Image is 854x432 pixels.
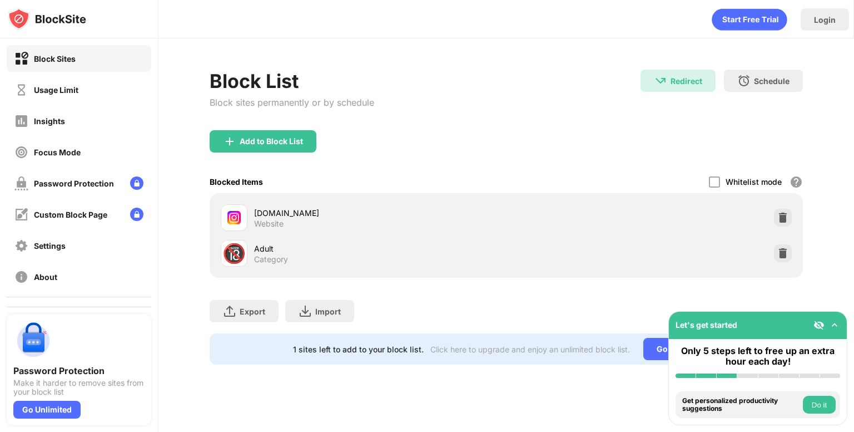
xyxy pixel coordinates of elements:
[240,137,303,146] div: Add to Block List
[34,148,81,157] div: Focus Mode
[754,76,790,86] div: Schedule
[34,210,107,219] div: Custom Block Page
[34,85,78,95] div: Usage Limit
[829,320,840,331] img: omni-setup-toggle.svg
[254,254,288,264] div: Category
[254,219,284,229] div: Website
[8,8,86,30] img: logo-blocksite.svg
[671,76,702,86] div: Redirect
[14,114,28,128] img: insights-off.svg
[34,241,66,251] div: Settings
[14,239,28,253] img: settings-off.svg
[643,338,719,360] div: Go Unlimited
[254,243,506,254] div: Adult
[13,379,145,396] div: Make it harder to remove sites from your block list
[222,242,246,265] div: 🔞
[293,345,424,354] div: 1 sites left to add to your block list.
[34,179,114,188] div: Password Protection
[712,8,787,31] div: animation
[254,207,506,219] div: [DOMAIN_NAME]
[803,396,836,414] button: Do it
[34,116,65,126] div: Insights
[227,211,241,224] img: favicons
[240,307,265,316] div: Export
[210,70,374,92] div: Block List
[676,320,737,330] div: Let's get started
[430,345,630,354] div: Click here to upgrade and enjoy an unlimited block list.
[130,176,143,190] img: lock-menu.svg
[130,208,143,221] img: lock-menu.svg
[726,177,782,186] div: Whitelist mode
[14,270,28,284] img: about-off.svg
[13,321,53,361] img: push-password-protection.svg
[210,177,263,186] div: Blocked Items
[315,307,341,316] div: Import
[34,272,57,282] div: About
[813,320,825,331] img: eye-not-visible.svg
[210,97,374,108] div: Block sites permanently or by schedule
[34,54,76,63] div: Block Sites
[14,52,28,66] img: block-on.svg
[14,176,28,190] img: password-protection-off.svg
[814,15,836,24] div: Login
[13,365,145,376] div: Password Protection
[676,346,840,367] div: Only 5 steps left to free up an extra hour each day!
[14,208,28,222] img: customize-block-page-off.svg
[682,397,800,413] div: Get personalized productivity suggestions
[13,401,81,419] div: Go Unlimited
[14,145,28,159] img: focus-off.svg
[14,83,28,97] img: time-usage-off.svg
